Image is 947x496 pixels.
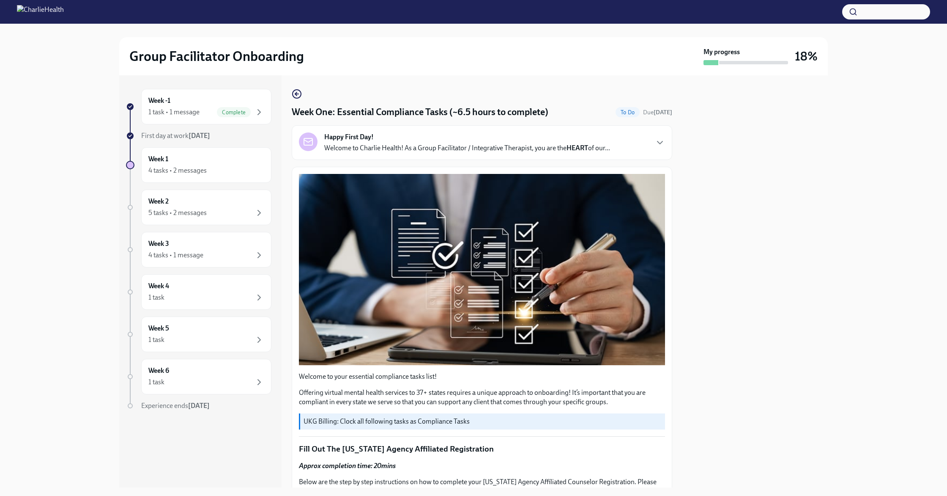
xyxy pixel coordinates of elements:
[148,96,170,105] h6: Week -1
[643,109,672,116] span: Due
[299,462,396,470] strong: Approx completion time: 20mins
[654,109,672,116] strong: [DATE]
[126,89,271,124] a: Week -11 task • 1 messageComplete
[324,132,374,142] strong: Happy First Day!
[148,251,203,260] div: 4 tasks • 1 message
[148,281,169,291] h6: Week 4
[148,197,169,206] h6: Week 2
[217,109,251,116] span: Complete
[643,108,672,116] span: October 13th, 2025 09:00
[188,402,210,410] strong: [DATE]
[148,293,164,302] div: 1 task
[148,324,169,333] h6: Week 5
[126,232,271,267] a: Week 34 tasks • 1 message
[795,49,818,64] h3: 18%
[148,166,207,175] div: 4 tasks • 2 messages
[292,106,548,118] h4: Week One: Essential Compliance Tasks (~6.5 hours to complete)
[148,107,200,117] div: 1 task • 1 message
[299,372,665,381] p: Welcome to your essential compliance tasks list!
[129,48,304,65] h2: Group Facilitator Onboarding
[703,47,740,57] strong: My progress
[299,444,665,455] p: Fill Out The [US_STATE] Agency Affiliated Registration
[126,359,271,394] a: Week 61 task
[148,335,164,344] div: 1 task
[148,239,169,248] h6: Week 3
[17,5,64,19] img: CharlieHealth
[148,208,207,218] div: 5 tasks • 2 messages
[148,154,168,164] h6: Week 1
[324,143,610,153] p: Welcome to Charlie Health! As a Group Facilitator / Integrative Therapist, you are the of our...
[299,388,665,407] p: Offering virtual mental health services to 37+ states requires a unique approach to onboarding! I...
[189,132,210,140] strong: [DATE]
[126,190,271,225] a: Week 25 tasks • 2 messages
[299,174,665,365] button: Zoom image
[126,317,271,352] a: Week 51 task
[126,131,271,141] a: First day at work[DATE]
[567,144,588,152] strong: HEART
[126,274,271,310] a: Week 41 task
[126,147,271,183] a: Week 14 tasks • 2 messages
[141,132,210,140] span: First day at work
[148,378,164,387] div: 1 task
[616,109,640,116] span: To Do
[148,366,169,375] h6: Week 6
[141,402,210,410] span: Experience ends
[304,417,662,426] p: UKG Billing: Clock all following tasks as Compliance Tasks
